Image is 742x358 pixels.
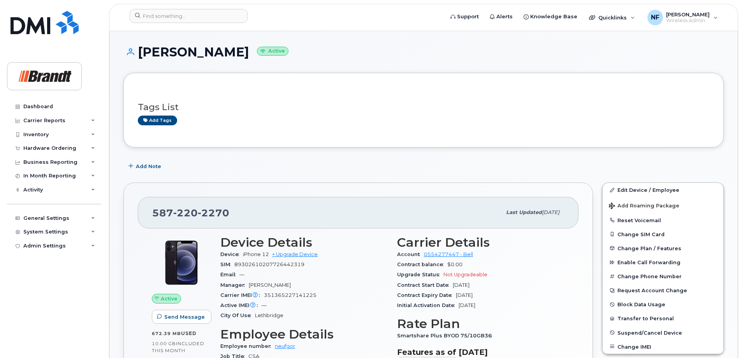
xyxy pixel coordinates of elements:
[173,207,198,219] span: 220
[506,209,542,215] span: Last updated
[220,272,239,277] span: Email
[617,260,680,265] span: Enable Call Forwarding
[152,331,181,336] span: 672.39 MB
[397,251,424,257] span: Account
[264,292,316,298] span: 351365227141225
[220,251,243,257] span: Device
[603,340,723,354] button: Change IMEI
[459,302,475,308] span: [DATE]
[220,292,264,298] span: Carrier IMEI
[609,203,679,210] span: Add Roaming Package
[603,241,723,255] button: Change Plan / Features
[603,213,723,227] button: Reset Voicemail
[234,261,304,267] span: 89302610207726442319
[424,251,473,257] a: 0554277447 - Bell
[272,251,318,257] a: + Upgrade Device
[220,312,255,318] span: City Of Use
[453,282,469,288] span: [DATE]
[243,251,269,257] span: iPhone 12
[603,297,723,311] button: Block Data Usage
[603,311,723,325] button: Transfer to Personal
[262,302,267,308] span: —
[603,197,723,213] button: Add Roaming Package
[181,330,197,336] span: used
[603,283,723,297] button: Request Account Change
[136,163,161,170] span: Add Note
[123,159,168,173] button: Add Note
[152,340,204,353] span: included this month
[617,330,682,335] span: Suspend/Cancel Device
[603,183,723,197] a: Edit Device / Employee
[397,302,459,308] span: Initial Activation Date
[152,207,229,219] span: 587
[617,245,681,251] span: Change Plan / Features
[123,45,724,59] h1: [PERSON_NAME]
[220,343,275,349] span: Employee number
[152,310,211,324] button: Send Message
[542,209,559,215] span: [DATE]
[397,272,443,277] span: Upgrade Status
[249,282,291,288] span: [PERSON_NAME]
[158,239,205,286] img: iPhone_12.jpg
[397,292,456,298] span: Contract Expiry Date
[275,343,295,349] a: neufgor
[220,327,388,341] h3: Employee Details
[397,317,564,331] h3: Rate Plan
[443,272,487,277] span: Not Upgradeable
[138,116,177,125] a: Add tags
[152,341,176,346] span: 10.00 GB
[257,47,288,56] small: Active
[397,282,453,288] span: Contract Start Date
[138,102,709,112] h3: Tags List
[603,326,723,340] button: Suspend/Cancel Device
[239,272,244,277] span: —
[397,235,564,249] h3: Carrier Details
[220,282,249,288] span: Manager
[603,269,723,283] button: Change Phone Number
[603,255,723,269] button: Enable Call Forwarding
[456,292,473,298] span: [DATE]
[447,261,462,267] span: $0.00
[397,347,564,357] h3: Features as of [DATE]
[220,235,388,249] h3: Device Details
[161,295,178,302] span: Active
[220,261,234,267] span: SIM
[198,207,229,219] span: 2270
[255,312,283,318] span: Lethbridge
[220,302,262,308] span: Active IMEI
[164,313,205,321] span: Send Message
[603,227,723,241] button: Change SIM Card
[397,261,447,267] span: Contract balance
[397,333,496,339] span: Smartshare Plus BYOD 75/10GB36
